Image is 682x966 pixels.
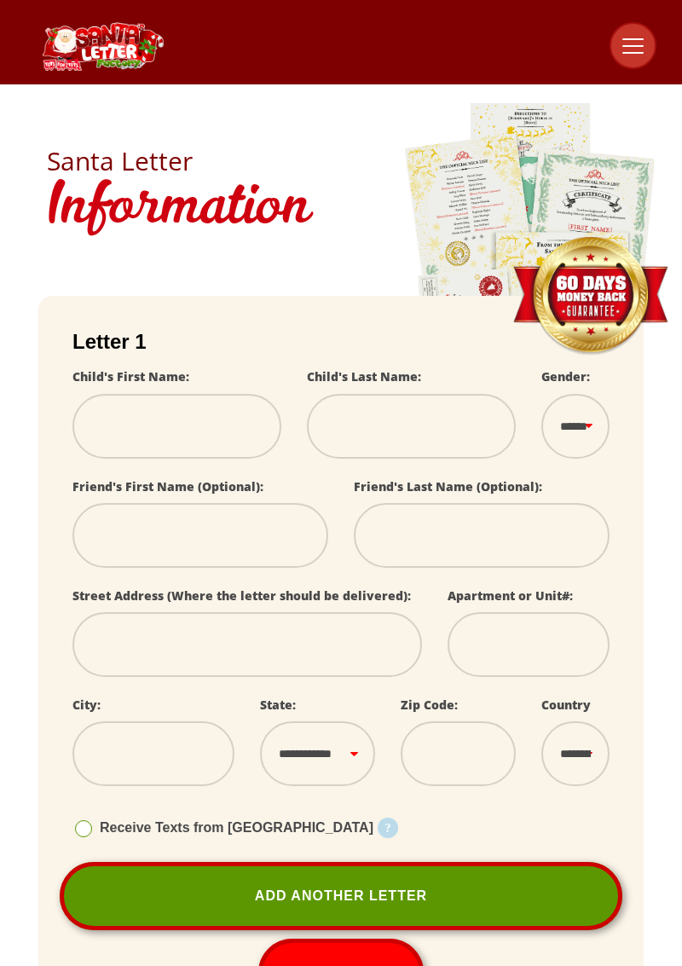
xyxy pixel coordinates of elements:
[354,478,542,495] label: Friend's Last Name (Optional):
[541,697,591,713] label: Country
[38,22,166,71] img: Santa Letter Logo
[100,820,373,835] span: Receive Texts from [GEOGRAPHIC_DATA]
[448,587,573,604] label: Apartment or Unit#:
[401,697,458,713] label: Zip Code:
[307,368,421,385] label: Child's Last Name:
[72,587,411,604] label: Street Address (Where the letter should be delivered):
[72,368,189,385] label: Child's First Name:
[72,330,610,354] h2: Letter 1
[47,148,635,174] h2: Santa Letter
[72,478,263,495] label: Friend's First Name (Optional):
[260,697,296,713] label: State:
[60,862,622,930] a: Add Another Letter
[511,236,669,356] img: Money Back Guarantee
[47,174,635,245] h1: Information
[72,697,101,713] label: City:
[541,368,590,385] label: Gender:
